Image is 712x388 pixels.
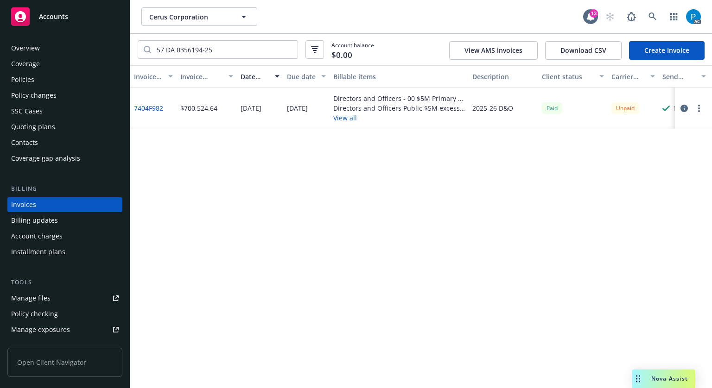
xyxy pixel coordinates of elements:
[333,72,465,81] div: Billable items
[7,229,122,244] a: Account charges
[7,278,122,287] div: Tools
[7,72,122,87] a: Policies
[144,46,151,53] svg: Search
[180,72,223,81] div: Invoice amount
[608,65,659,88] button: Carrier status
[632,369,644,388] div: Drag to move
[39,13,68,20] span: Accounts
[11,88,57,103] div: Policy changes
[7,184,122,194] div: Billing
[590,9,598,18] div: 13
[134,72,163,81] div: Invoice ID
[141,7,257,26] button: Cerus Corporation
[611,72,645,81] div: Carrier status
[7,56,122,71] a: Coverage
[11,135,38,150] div: Contacts
[472,72,534,81] div: Description
[151,41,298,58] input: Filter by keyword...
[662,72,696,81] div: Send result
[333,113,465,123] button: View all
[7,135,122,150] a: Contacts
[651,375,688,382] span: Nova Assist
[538,65,608,88] button: Client status
[11,72,34,87] div: Policies
[283,65,330,88] button: Due date
[472,103,513,113] div: 2025-26 D&O
[7,291,122,306] a: Manage files
[7,151,122,166] a: Coverage gap analysis
[241,103,261,113] div: [DATE]
[665,7,683,26] a: Switch app
[180,103,217,113] div: $700,524.64
[11,41,40,56] div: Overview
[333,103,465,113] div: Directors and Officers Public $5M excess of $5M - 01 $5M xs $5M - ELU206042-25
[11,229,63,244] div: Account charges
[11,56,40,71] div: Coverage
[7,88,122,103] a: Policy changes
[611,102,639,114] div: Unpaid
[11,213,58,228] div: Billing updates
[11,307,58,321] div: Policy checking
[545,41,622,60] button: Download CSV
[643,7,662,26] a: Search
[149,12,229,22] span: Cerus Corporation
[7,322,122,337] a: Manage exposures
[7,307,122,321] a: Policy checking
[7,338,122,353] a: Manage certificates
[7,197,122,212] a: Invoices
[686,9,701,24] img: photo
[11,104,43,119] div: SSC Cases
[237,65,283,88] button: Date issued
[11,322,70,337] div: Manage exposures
[542,72,594,81] div: Client status
[11,197,36,212] div: Invoices
[632,369,695,388] button: Nova Assist
[11,119,55,134] div: Quoting plans
[177,65,237,88] button: Invoice amount
[542,102,562,114] div: Paid
[7,4,122,30] a: Accounts
[287,72,316,81] div: Due date
[449,41,538,60] button: View AMS invoices
[7,348,122,377] span: Open Client Navigator
[134,103,163,113] a: 7404F982
[659,65,710,88] button: Send result
[287,103,308,113] div: [DATE]
[241,72,269,81] div: Date issued
[7,104,122,119] a: SSC Cases
[11,151,80,166] div: Coverage gap analysis
[601,7,619,26] a: Start snowing
[622,7,641,26] a: Report a Bug
[7,41,122,56] a: Overview
[331,41,374,58] span: Account balance
[331,49,352,61] span: $0.00
[469,65,538,88] button: Description
[333,94,465,103] div: Directors and Officers - 00 $5M Primary - 596442775
[11,244,65,259] div: Installment plans
[130,65,177,88] button: Invoice ID
[7,119,122,134] a: Quoting plans
[330,65,469,88] button: Billable items
[11,338,72,353] div: Manage certificates
[7,244,122,259] a: Installment plans
[11,291,51,306] div: Manage files
[629,41,705,60] a: Create Invoice
[7,213,122,228] a: Billing updates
